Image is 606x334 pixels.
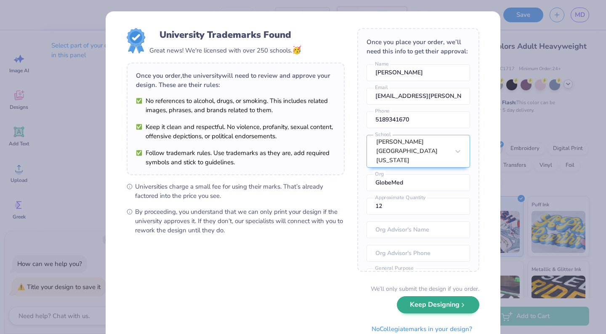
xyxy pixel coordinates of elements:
[367,198,470,215] input: Approximate Quantity
[149,45,301,56] div: Great news! We're licensed with over 250 schools.
[367,88,470,105] input: Email
[136,148,335,167] li: Follow trademark rules. Use trademarks as they are, add required symbols and stick to guidelines.
[367,37,470,56] div: Once you place your order, we’ll need this info to get their approval:
[136,122,335,141] li: Keep it clean and respectful. No violence, profanity, sexual content, offensive depictions, or po...
[292,45,301,55] span: 🥳
[135,182,345,200] span: Universities charge a small fee for using their marks. That’s already factored into the price you...
[397,296,479,313] button: Keep Designing
[367,245,470,262] input: Org Advisor's Phone
[136,71,335,89] div: Once you order, the university will need to review and approve your design. These are their rules:
[367,221,470,238] input: Org Advisor's Name
[135,207,345,235] span: By proceeding, you understand that we can only print your design if the university approves it. I...
[367,64,470,81] input: Name
[367,111,470,128] input: Phone
[371,284,479,293] div: We’ll only submit the design if you order.
[159,28,291,42] div: University Trademarks Found
[376,137,449,165] div: [PERSON_NAME][GEOGRAPHIC_DATA][US_STATE]
[367,174,470,191] input: Org
[136,96,335,115] li: No references to alcohol, drugs, or smoking. This includes related images, phrases, and brands re...
[127,28,145,53] img: License badge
